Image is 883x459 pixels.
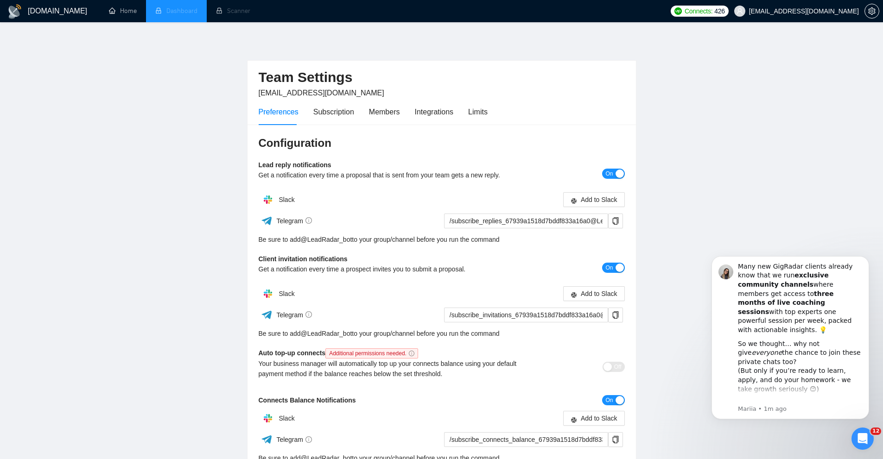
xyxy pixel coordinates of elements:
span: info-circle [305,217,312,224]
span: 426 [714,6,724,16]
iframe: Intercom live chat [851,428,874,450]
span: On [605,263,613,273]
span: Add to Slack [581,195,617,205]
img: ww3wtPAAAAAElFTkSuQmCC [261,309,273,321]
span: Telegram [276,311,312,319]
button: slackAdd to Slack [563,411,625,426]
button: copy [608,214,623,228]
img: hpQkSZIkSZIkSZIkSZIkSZIkSZIkSZIkSZIkSZIkSZIkSZIkSZIkSZIkSZIkSZIkSZIkSZIkSZIkSZIkSZIkSZIkSZIkSZIkS... [259,190,277,209]
img: ww3wtPAAAAAElFTkSuQmCC [261,215,273,226]
span: info-circle [305,436,312,443]
span: info-circle [305,311,312,318]
button: slackAdd to Slack [563,286,625,301]
h2: Team Settings [259,68,625,87]
div: Subscription [313,106,354,118]
div: Integrations [415,106,454,118]
span: slack [571,416,577,423]
div: Get a notification every time a prospect invites you to submit a proposal. [259,264,534,274]
span: Telegram [276,436,312,443]
img: upwork-logo.png [674,7,682,15]
span: slack [571,291,577,298]
span: copy [609,217,623,225]
span: 12 [870,428,881,435]
div: Members [369,106,400,118]
span: Slack [279,196,294,203]
span: On [605,169,613,179]
a: @LeadRadar_bot [301,234,352,245]
span: Telegram [276,217,312,225]
span: Off [614,362,622,372]
span: Add to Slack [581,413,617,423]
span: Connects: [685,6,712,16]
span: [EMAIL_ADDRESS][DOMAIN_NAME] [259,89,384,97]
b: Lead reply notifications [259,161,331,169]
iframe: Intercom notifications message [698,245,883,454]
div: Be sure to add to your group/channel before you run the command [259,328,625,339]
b: Auto top-up connects [259,349,422,357]
div: Be sure to add to your group/channel before you run the command [259,234,625,245]
button: copy [608,432,623,447]
img: logo [7,4,22,19]
a: setting [864,7,879,15]
span: copy [609,436,623,443]
b: Client invitation notifications [259,255,348,263]
img: hpQkSZIkSZIkSZIkSZIkSZIkSZIkSZIkSZIkSZIkSZIkSZIkSZIkSZIkSZIkSZIkSZIkSZIkSZIkSZIkSZIkSZIkSZIkSZIkS... [259,409,277,428]
a: homeHome [109,7,137,15]
div: Preferences [259,106,299,118]
h3: Configuration [259,136,625,151]
span: Slack [279,290,294,297]
img: hpQkSZIkSZIkSZIkSZIkSZIkSZIkSZIkSZIkSZIkSZIkSZIkSZIkSZIkSZIkSZIkSZIkSZIkSZIkSZIkSZIkSZIkSZIkSZIkS... [259,284,277,303]
div: Get a notification every time a proposal that is sent from your team gets a new reply. [259,170,534,180]
div: Your business manager will automatically top up your connects balance using your default payment ... [259,358,534,379]
span: slack [571,197,577,204]
button: setting [864,4,879,19]
span: Additional permissions needed. [325,348,418,358]
span: user [737,8,743,14]
span: copy [609,311,623,319]
span: setting [865,7,879,15]
span: On [605,395,613,405]
button: copy [608,308,623,322]
div: Limits [468,106,488,118]
a: @LeadRadar_bot [301,328,352,339]
b: Connects Balance Notifications [259,396,356,404]
span: Slack [279,415,294,422]
img: ww3wtPAAAAAElFTkSuQmCC [261,434,273,445]
span: Add to Slack [581,289,617,299]
span: info-circle [409,351,414,356]
button: slackAdd to Slack [563,192,625,207]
